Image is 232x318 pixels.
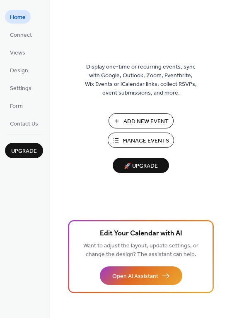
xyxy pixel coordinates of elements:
[118,161,164,172] span: 🚀 Upgrade
[5,143,43,158] button: Upgrade
[123,117,169,126] span: Add New Event
[100,228,182,240] span: Edit Your Calendar with AI
[5,63,33,77] a: Design
[10,120,38,128] span: Contact Us
[5,116,43,130] a: Contact Us
[10,102,23,111] span: Form
[83,240,198,260] span: Want to adjust the layout, update settings, or change the design? The assistant can help.
[10,66,28,75] span: Design
[113,158,169,173] button: 🚀 Upgrade
[10,31,32,40] span: Connect
[5,10,31,24] a: Home
[108,133,174,148] button: Manage Events
[11,147,37,156] span: Upgrade
[123,137,169,145] span: Manage Events
[5,28,37,41] a: Connect
[5,81,36,95] a: Settings
[5,99,28,112] a: Form
[10,13,26,22] span: Home
[112,272,158,281] span: Open AI Assistant
[10,49,25,57] span: Views
[100,266,182,285] button: Open AI Assistant
[85,63,197,97] span: Display one-time or recurring events, sync with Google, Outlook, Zoom, Eventbrite, Wix Events or ...
[109,113,174,128] button: Add New Event
[5,45,30,59] a: Views
[10,84,31,93] span: Settings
